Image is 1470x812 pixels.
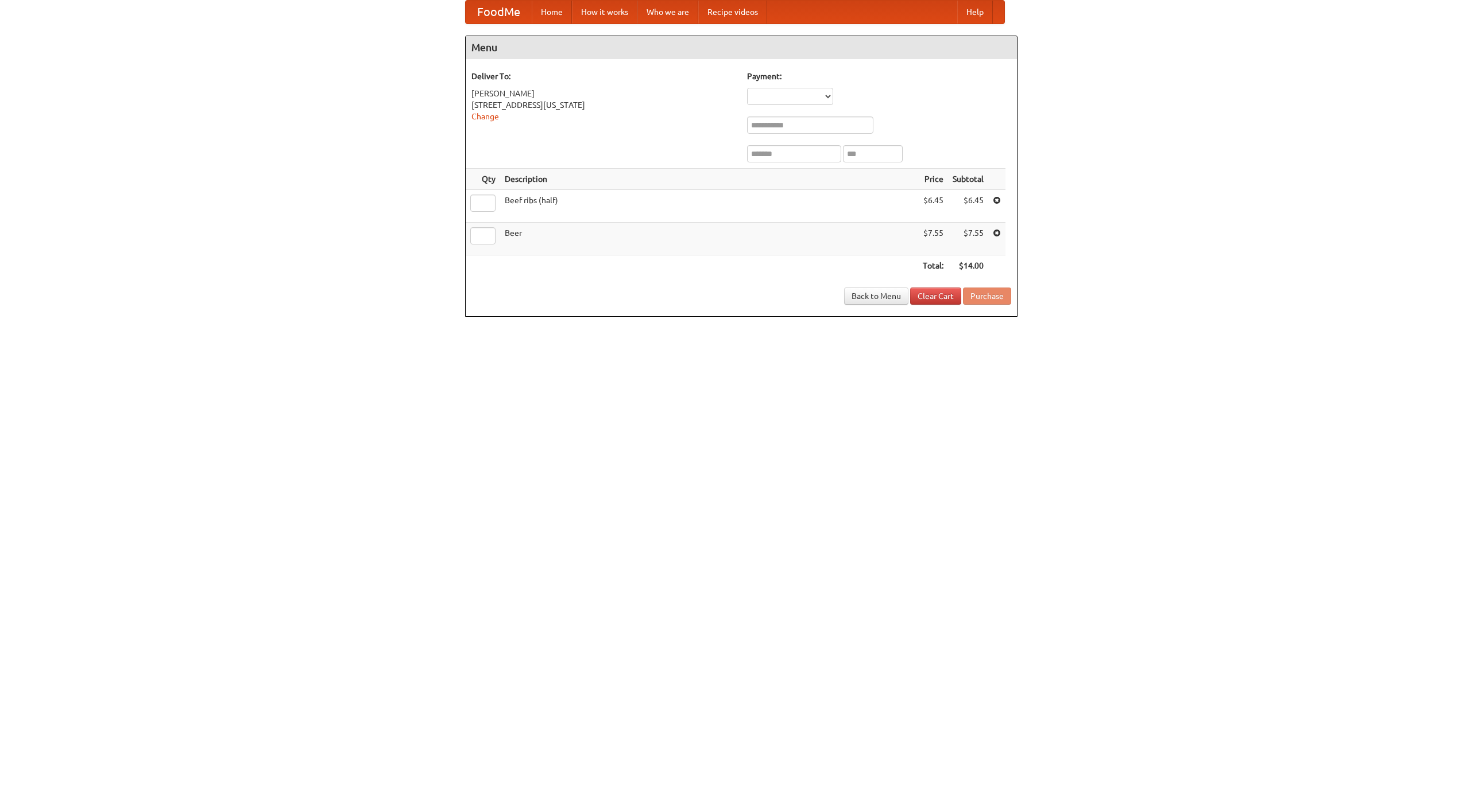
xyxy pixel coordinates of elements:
a: Back to Menu [844,287,908,305]
h4: Menu [466,36,1017,59]
td: Beef ribs (half) [500,190,918,223]
div: [STREET_ADDRESS][US_STATE] [471,99,736,111]
th: Subtotal [948,169,988,190]
th: $14.00 [948,255,988,277]
th: Description [500,169,918,190]
a: Help [957,1,993,24]
button: Purchase [963,287,1011,305]
td: $6.45 [918,190,948,223]
th: Price [918,169,948,190]
th: Qty [466,169,500,190]
td: $7.55 [948,223,988,255]
div: [PERSON_NAME] [471,88,736,99]
a: Clear Cart [910,287,961,305]
a: Recipe videos [698,1,767,24]
a: Change [471,112,499,121]
h5: Deliver To: [471,71,736,82]
h5: Payment: [747,71,1011,82]
a: How it works [572,1,637,24]
td: $6.45 [948,190,988,223]
th: Total: [918,255,948,277]
td: $7.55 [918,223,948,255]
td: Beer [500,223,918,255]
a: Who we are [637,1,698,24]
a: Home [532,1,572,24]
a: FoodMe [466,1,532,24]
